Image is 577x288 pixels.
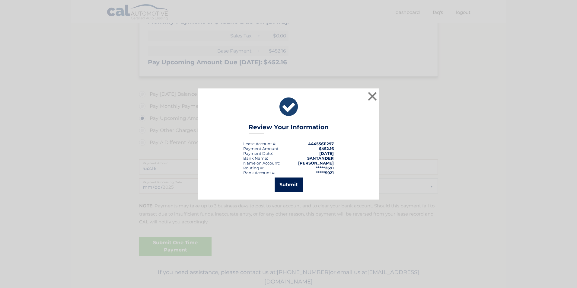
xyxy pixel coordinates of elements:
[243,161,280,165] div: Name on Account:
[243,151,272,156] span: Payment Date
[366,90,378,102] button: ×
[243,165,264,170] div: Routing #:
[308,141,334,146] strong: 44455611297
[243,141,276,146] div: Lease Account #:
[275,178,303,192] button: Submit
[298,161,334,165] strong: [PERSON_NAME]
[319,146,334,151] span: $452.16
[243,156,268,161] div: Bank Name:
[243,146,279,151] div: Payment Amount:
[243,170,276,175] div: Bank Account #:
[319,151,334,156] span: [DATE]
[307,156,334,161] strong: SANTANDER
[243,151,273,156] div: :
[249,123,329,134] h3: Review Your Information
